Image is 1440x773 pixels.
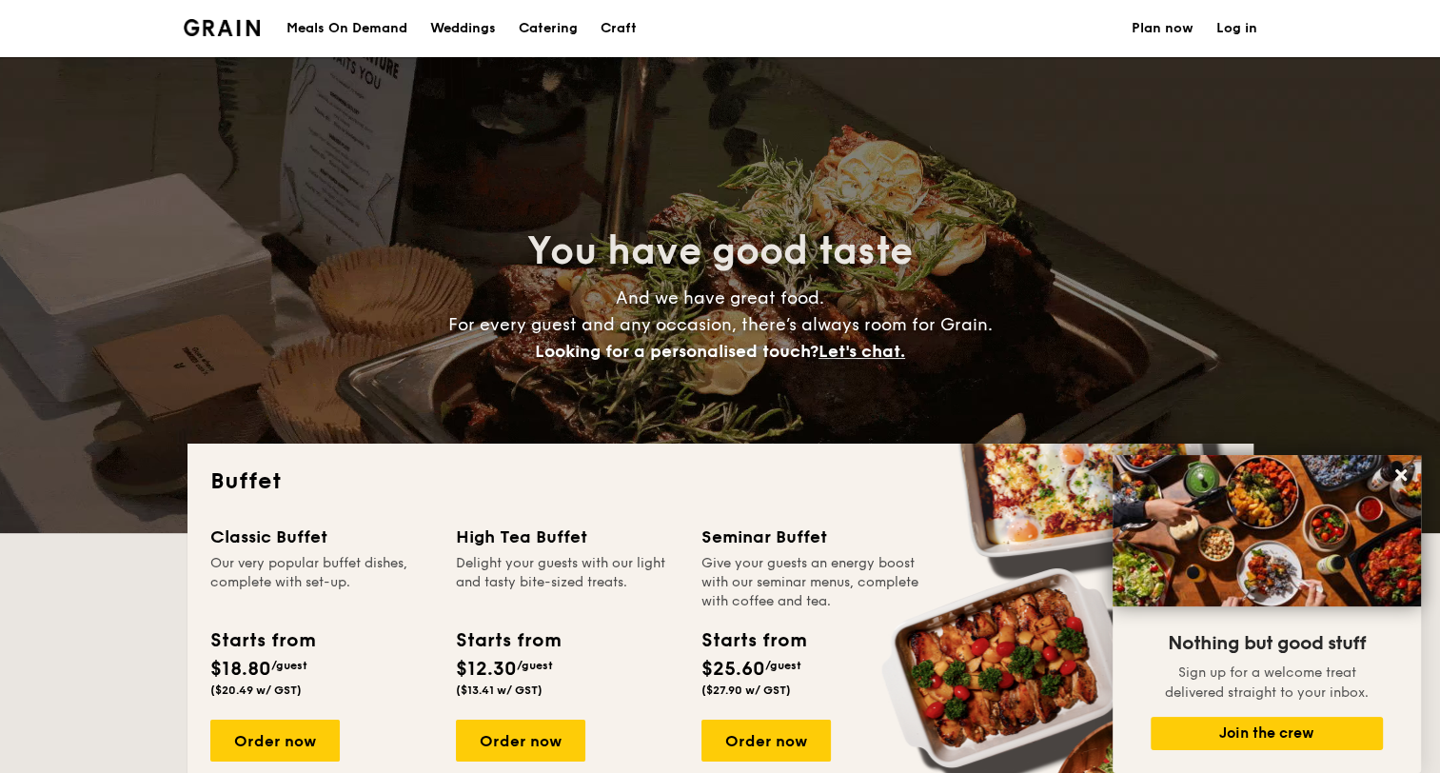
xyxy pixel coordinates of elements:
[210,524,433,550] div: Classic Buffet
[210,626,314,655] div: Starts from
[184,19,261,36] a: Logotype
[527,228,913,274] span: You have good taste
[184,19,261,36] img: Grain
[765,659,801,672] span: /guest
[271,659,307,672] span: /guest
[210,720,340,762] div: Order now
[456,626,560,655] div: Starts from
[701,626,805,655] div: Starts from
[210,684,302,697] span: ($20.49 w/ GST)
[819,341,905,362] span: Let's chat.
[448,287,993,362] span: And we have great food. For every guest and any occasion, there’s always room for Grain.
[456,554,679,611] div: Delight your guests with our light and tasty bite-sized treats.
[456,684,542,697] span: ($13.41 w/ GST)
[1386,460,1416,490] button: Close
[701,658,765,681] span: $25.60
[517,659,553,672] span: /guest
[1113,455,1421,606] img: DSC07876-Edit02-Large.jpeg
[535,341,819,362] span: Looking for a personalised touch?
[456,720,585,762] div: Order now
[210,658,271,681] span: $18.80
[701,684,791,697] span: ($27.90 w/ GST)
[701,720,831,762] div: Order now
[456,524,679,550] div: High Tea Buffet
[701,554,924,611] div: Give your guests an energy boost with our seminar menus, complete with coffee and tea.
[1151,717,1383,750] button: Join the crew
[701,524,924,550] div: Seminar Buffet
[1168,632,1366,655] span: Nothing but good stuff
[210,466,1231,497] h2: Buffet
[456,658,517,681] span: $12.30
[1165,664,1369,701] span: Sign up for a welcome treat delivered straight to your inbox.
[210,554,433,611] div: Our very popular buffet dishes, complete with set-up.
